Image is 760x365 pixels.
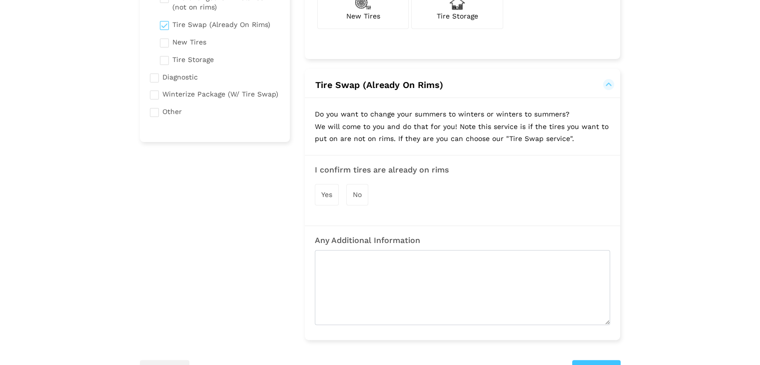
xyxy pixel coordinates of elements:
h3: Any Additional Information [315,236,610,245]
span: Tire Storage [437,12,478,20]
button: Tire Swap (Already On Rims) [315,79,610,91]
span: No [353,190,362,198]
h3: I confirm tires are already on rims [315,165,610,174]
p: Do you want to change your summers to winters or winters to summers? We will come to you and do t... [305,98,620,155]
span: Tire Swap (Already On Rims) [315,79,443,90]
span: Yes [321,190,332,198]
span: New Tires [346,12,380,20]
